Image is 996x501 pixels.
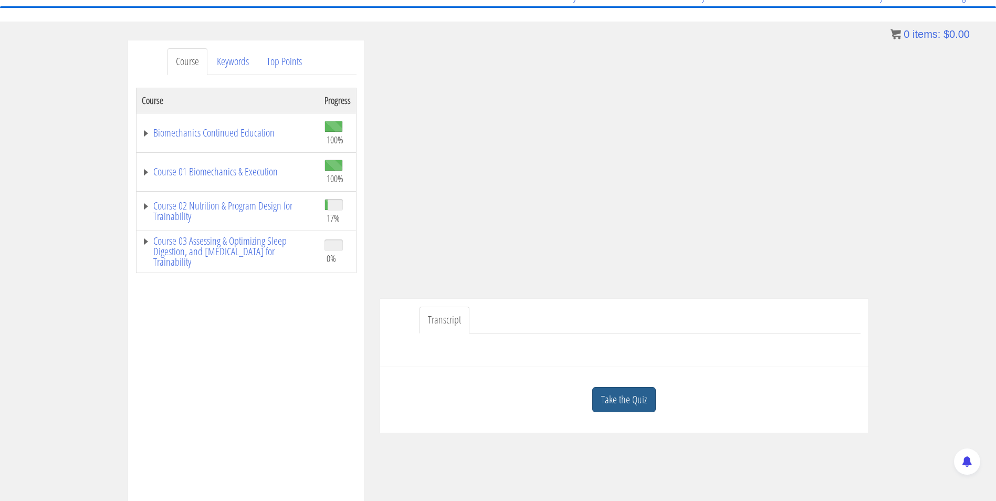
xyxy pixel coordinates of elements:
a: Biomechanics Continued Education [142,128,314,138]
a: Top Points [258,48,310,75]
a: Course 03 Assessing & Optimizing Sleep Digestion, and [MEDICAL_DATA] for Trainability [142,236,314,267]
span: $ [943,28,949,40]
th: Progress [319,88,357,113]
a: Transcript [420,307,469,333]
span: 0% [327,253,336,264]
img: icon11.png [890,29,901,39]
bdi: 0.00 [943,28,970,40]
a: Keywords [208,48,257,75]
th: Course [136,88,319,113]
a: Take the Quiz [592,387,656,413]
span: 100% [327,134,343,145]
a: Course 02 Nutrition & Program Design for Trainability [142,201,314,222]
a: 0 items: $0.00 [890,28,970,40]
span: 17% [327,212,340,224]
span: 0 [904,28,909,40]
span: items: [913,28,940,40]
span: 100% [327,173,343,184]
a: Course 01 Biomechanics & Execution [142,166,314,177]
a: Course [167,48,207,75]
